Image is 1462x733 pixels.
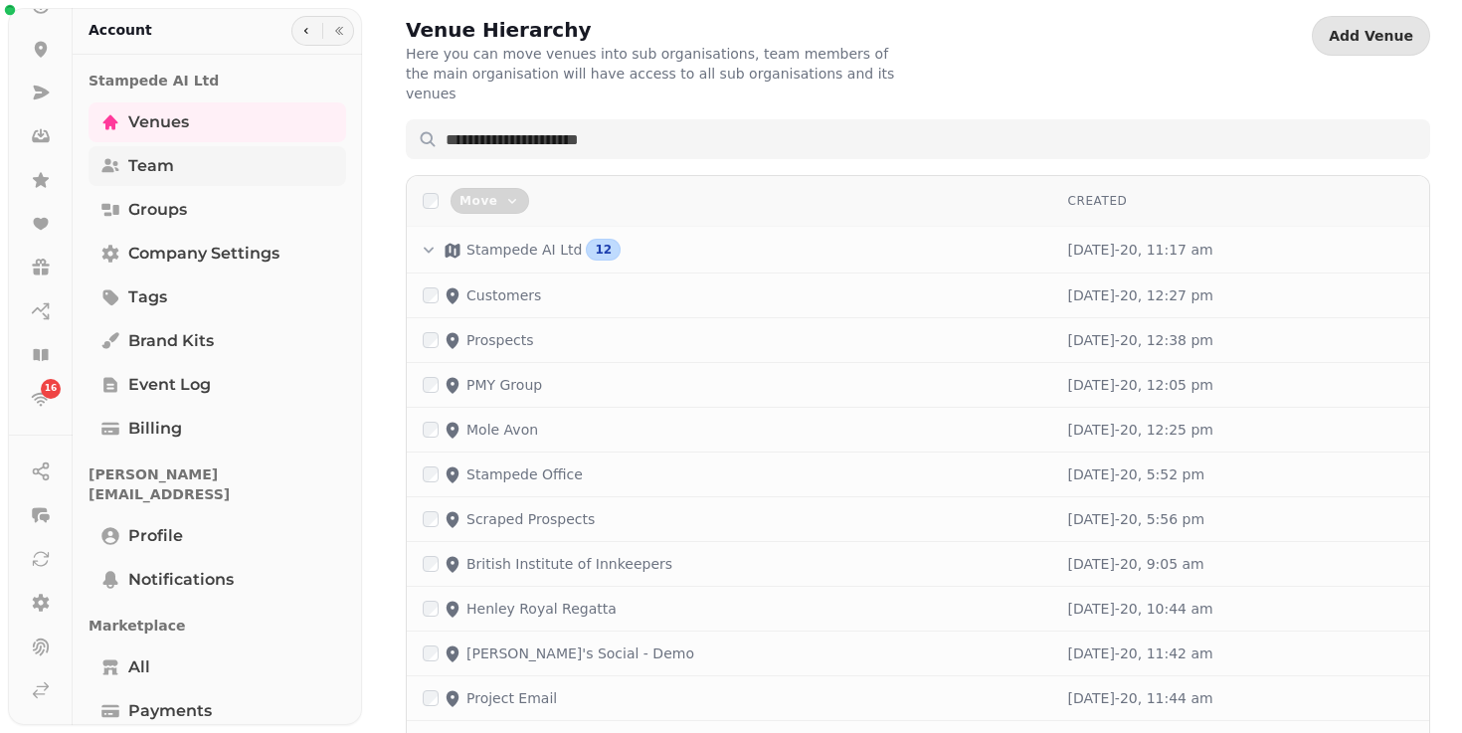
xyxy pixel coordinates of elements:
[89,321,346,361] a: Brand Kits
[89,647,346,687] a: All
[89,190,346,230] a: Groups
[128,110,189,134] span: Venues
[89,234,346,274] a: Company settings
[128,568,234,592] span: Notifications
[89,409,346,449] a: Billing
[1068,240,1413,260] div: [DATE]-20, 11:17 am
[466,554,672,574] p: British Institute of Innkeepers
[466,599,617,619] p: Henley Royal Regatta
[128,198,187,222] span: Groups
[406,16,788,44] h2: Venue Hierarchy
[89,277,346,317] a: Tags
[45,382,58,396] span: 16
[89,560,346,600] a: Notifications
[89,691,346,731] a: Payments
[1068,643,1413,663] div: [DATE]-20, 11:42 am
[128,154,174,178] span: Team
[128,524,183,548] span: Profile
[1329,29,1413,43] span: Add Venue
[1068,375,1413,395] div: [DATE]-20, 12:05 pm
[1068,285,1413,305] div: [DATE]-20, 12:27 pm
[1068,464,1413,484] div: [DATE]-20, 5:52 pm
[586,239,621,261] div: 12
[466,330,533,350] p: Prospects
[89,102,346,142] a: Venues
[466,240,582,260] p: Stampede AI Ltd
[1068,193,1413,209] div: Created
[128,242,279,266] span: Company settings
[466,509,595,529] p: Scraped Prospects
[466,420,538,440] p: Mole Avon
[459,195,498,207] span: Move
[466,375,542,395] p: PMY Group
[128,329,214,353] span: Brand Kits
[466,285,541,305] p: Customers
[21,379,61,419] a: 16
[89,63,346,98] p: Stampede AI Ltd
[89,20,152,40] h2: Account
[128,373,211,397] span: Event log
[466,643,694,663] p: [PERSON_NAME]'s Social - Demo
[1068,330,1413,350] div: [DATE]-20, 12:38 pm
[451,188,529,214] button: Move
[1068,420,1413,440] div: [DATE]-20, 12:25 pm
[466,688,557,708] p: Project Email
[128,285,167,309] span: Tags
[128,655,150,679] span: All
[1068,599,1413,619] div: [DATE]-20, 10:44 am
[1068,554,1413,574] div: [DATE]-20, 9:05 am
[1068,688,1413,708] div: [DATE]-20, 11:44 am
[89,516,346,556] a: Profile
[1312,16,1430,56] button: Add Venue
[89,146,346,186] a: Team
[466,464,583,484] p: Stampede Office
[1068,509,1413,529] div: [DATE]-20, 5:56 pm
[128,417,182,441] span: Billing
[89,608,346,643] p: Marketplace
[89,365,346,405] a: Event log
[89,457,346,512] p: [PERSON_NAME][EMAIL_ADDRESS]
[406,44,915,103] p: Here you can move venues into sub organisations, team members of the main organisation will have ...
[128,699,212,723] span: Payments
